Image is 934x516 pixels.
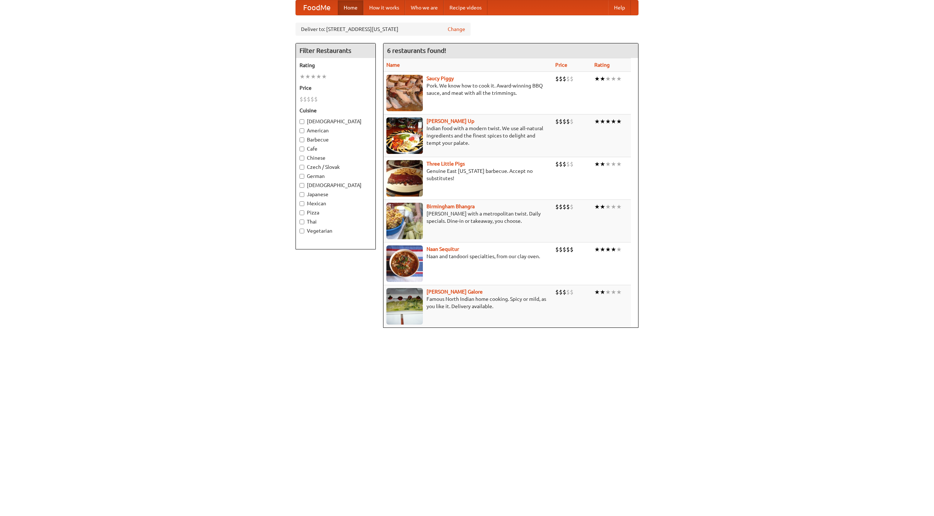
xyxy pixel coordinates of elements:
[566,203,570,211] li: $
[296,43,375,58] h4: Filter Restaurants
[386,160,423,197] img: littlepigs.jpg
[555,62,567,68] a: Price
[570,203,574,211] li: $
[300,165,304,170] input: Czech / Slovak
[611,117,616,125] li: ★
[300,107,372,114] h5: Cuisine
[559,117,563,125] li: $
[296,0,338,15] a: FoodMe
[555,160,559,168] li: $
[563,245,566,253] li: $
[386,295,549,310] p: Famous North Indian home cooking. Spicy or mild, as you like it. Delivery available.
[605,288,611,296] li: ★
[600,288,605,296] li: ★
[566,75,570,83] li: $
[605,160,611,168] li: ★
[300,201,304,206] input: Mexican
[300,209,372,216] label: Pizza
[427,289,483,295] b: [PERSON_NAME] Galore
[427,118,474,124] a: [PERSON_NAME] Up
[427,75,454,81] a: Saucy Piggy
[555,288,559,296] li: $
[386,125,549,147] p: Indian food with a modern twist. We use all-natural ingredients and the finest spices to delight ...
[563,203,566,211] li: $
[570,75,574,83] li: $
[305,73,310,81] li: ★
[611,75,616,83] li: ★
[303,95,307,103] li: $
[386,75,423,111] img: saucy.jpg
[566,117,570,125] li: $
[555,245,559,253] li: $
[300,183,304,188] input: [DEMOGRAPHIC_DATA]
[600,245,605,253] li: ★
[300,200,372,207] label: Mexican
[594,117,600,125] li: ★
[427,203,475,209] a: Birmingham Bhangra
[559,75,563,83] li: $
[300,62,372,69] h5: Rating
[387,47,446,54] ng-pluralize: 6 restaurants found!
[444,0,487,15] a: Recipe videos
[611,245,616,253] li: ★
[300,154,372,162] label: Chinese
[427,161,465,167] a: Three Little Pigs
[616,75,622,83] li: ★
[570,245,574,253] li: $
[300,95,303,103] li: $
[338,0,363,15] a: Home
[405,0,444,15] a: Who we are
[563,75,566,83] li: $
[300,137,304,142] input: Barbecue
[448,26,465,33] a: Change
[555,117,559,125] li: $
[386,253,549,260] p: Naan and tandoori specialties, from our clay oven.
[563,288,566,296] li: $
[559,203,563,211] li: $
[616,160,622,168] li: ★
[300,118,372,125] label: [DEMOGRAPHIC_DATA]
[310,95,314,103] li: $
[616,117,622,125] li: ★
[300,73,305,81] li: ★
[600,203,605,211] li: ★
[559,288,563,296] li: $
[600,160,605,168] li: ★
[300,128,304,133] input: American
[611,160,616,168] li: ★
[300,174,304,179] input: German
[605,203,611,211] li: ★
[300,172,372,180] label: German
[300,147,304,151] input: Cafe
[605,245,611,253] li: ★
[300,192,304,197] input: Japanese
[600,117,605,125] li: ★
[616,203,622,211] li: ★
[386,245,423,282] img: naansequitur.jpg
[307,95,310,103] li: $
[314,95,318,103] li: $
[316,73,321,81] li: ★
[300,127,372,134] label: American
[386,167,549,182] p: Genuine East [US_STATE] barbecue. Accept no substitutes!
[386,288,423,325] img: currygalore.jpg
[300,136,372,143] label: Barbecue
[594,245,600,253] li: ★
[386,82,549,97] p: Pork. We know how to cook it. Award-winning BBQ sauce, and meat with all the trimmings.
[608,0,631,15] a: Help
[300,218,372,225] label: Thai
[594,203,600,211] li: ★
[300,145,372,152] label: Cafe
[300,229,304,233] input: Vegetarian
[300,210,304,215] input: Pizza
[310,73,316,81] li: ★
[600,75,605,83] li: ★
[594,62,610,68] a: Rating
[555,75,559,83] li: $
[427,246,459,252] a: Naan Sequitur
[616,245,622,253] li: ★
